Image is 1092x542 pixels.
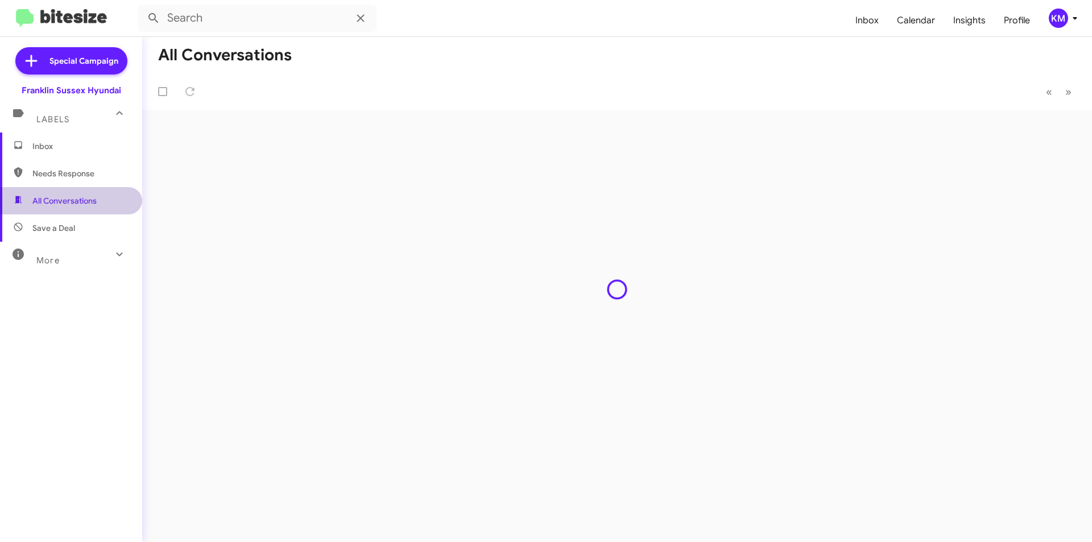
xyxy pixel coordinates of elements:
div: KM [1049,9,1068,28]
a: Insights [944,4,995,37]
button: Next [1058,80,1078,104]
h1: All Conversations [158,46,292,64]
span: Labels [36,114,69,125]
button: KM [1039,9,1079,28]
div: Franklin Sussex Hyundai [22,85,121,96]
a: Inbox [846,4,888,37]
a: Special Campaign [15,47,127,75]
span: Special Campaign [49,55,118,67]
span: Inbox [32,140,129,152]
nav: Page navigation example [1040,80,1078,104]
button: Previous [1039,80,1059,104]
input: Search [138,5,377,32]
span: « [1046,85,1052,99]
span: Save a Deal [32,222,75,234]
span: Needs Response [32,168,129,179]
span: » [1065,85,1072,99]
span: More [36,255,60,266]
span: All Conversations [32,195,97,206]
a: Profile [995,4,1039,37]
a: Calendar [888,4,944,37]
